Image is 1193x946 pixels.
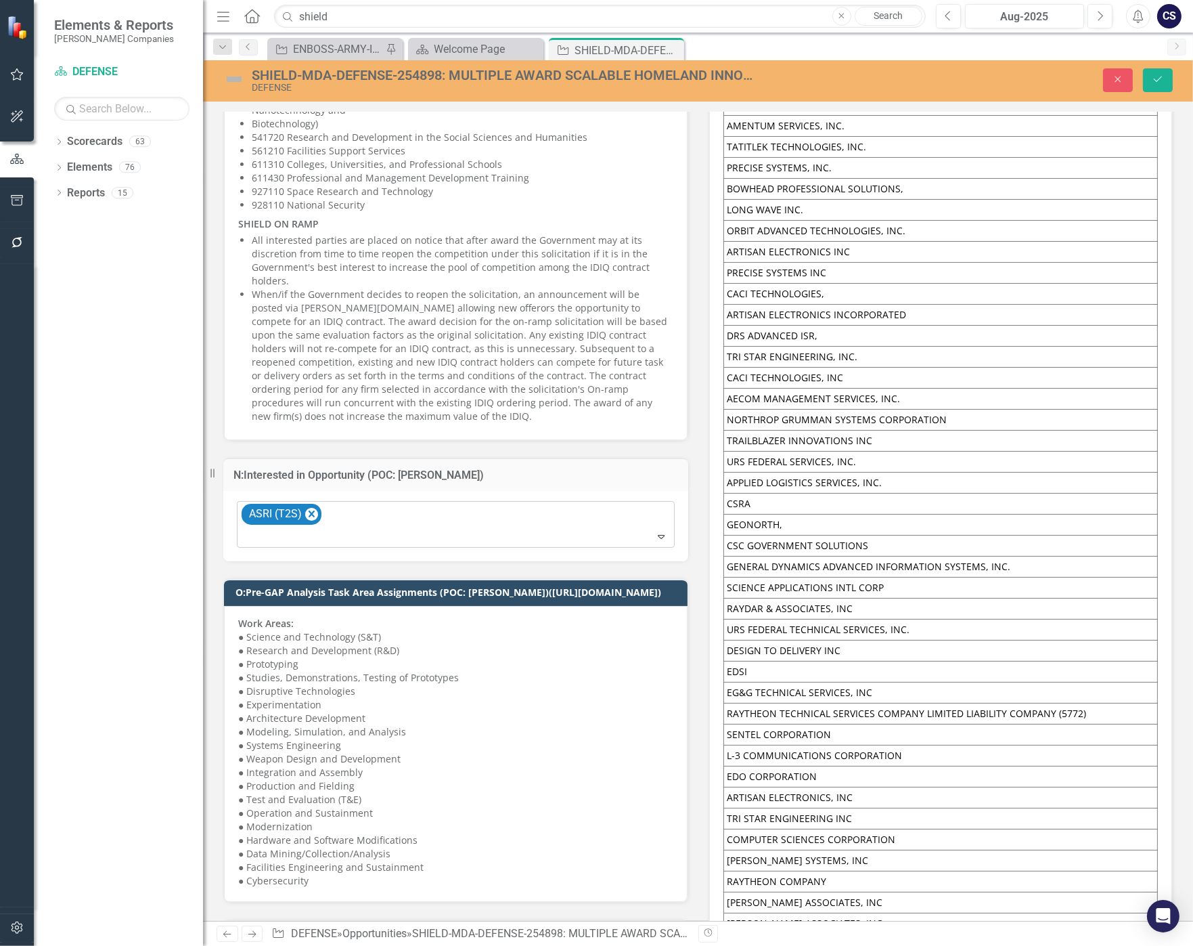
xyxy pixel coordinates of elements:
[723,893,1158,913] td: [PERSON_NAME] ASSOCIATES, INC
[238,617,294,630] strong: Work Areas:
[342,927,407,940] a: Opportunities
[723,389,1158,410] td: AECOM MANAGEMENT SERVICES, INC.
[723,767,1158,788] td: EDO CORPORATION
[723,452,1158,473] td: URS FEDERAL SERVICES, INC.
[723,116,1158,137] td: AMENTUM SERVICES, INC.
[252,83,753,93] div: DEFENSE
[723,200,1158,221] td: LONG WAVE INC.
[723,830,1158,851] td: COMPUTER SCIENCES CORPORATION
[723,872,1158,893] td: RAYTHEON COMPANY
[723,410,1158,431] td: NORTHROP GRUMMAN SYSTEMS CORPORATION
[723,242,1158,263] td: ARTISAN ELECTRONICS INC
[723,263,1158,284] td: PRECISE SYSTEMS INC
[723,473,1158,494] td: APPLIED LOGISTICS SERVICES, INC.
[112,187,133,198] div: 15
[252,234,673,288] p: All interested parties are placed on notice that after award the Government may at its discretion...
[575,42,681,59] div: SHIELD-MDA-DEFENSE-254898: MULTIPLE AWARD SCALABLE HOMELAND INNOVATIVE ENTERPRISE LAYERED DEFENSE...
[723,725,1158,746] td: SENTEL CORPORATION
[67,160,112,175] a: Elements
[723,137,1158,158] td: TATITLEK TECHNOLOGIES, INC.
[723,536,1158,557] td: CSC GOVERNMENT SOLUTIONS
[723,515,1158,536] td: GEONORTH,
[54,64,189,80] a: DEFENSE
[723,368,1158,389] td: CACI TECHNOLOGIES, INC
[305,508,318,521] div: Remove ASRI (T2S)
[274,5,926,28] input: Search ClearPoint...
[723,158,1158,179] td: PRECISE SYSTEMS, INC.
[252,68,753,83] div: SHIELD-MDA-DEFENSE-254898: MULTIPLE AWARD SCALABLE HOMELAND INNOVATIVE ENTERPRISE LAYERED DEFENSE...
[723,284,1158,305] td: CACI TECHNOLOGIES,
[723,347,1158,368] td: TRI STAR ENGINEERING, INC.
[723,641,1158,662] td: DESIGN TO DELIVERY INC
[252,288,673,423] p: When/if the Government decides to reopen the solicitation, an announcement will be posted via [PE...
[67,134,122,150] a: Scorecards
[119,162,141,173] div: 76
[54,17,174,33] span: Elements & Reports
[238,617,673,888] p: ● Science and Technology (S&T) ● Research and Development (R&D) ● Prototyping ● Studies, Demonstr...
[233,469,678,481] h3: N:Interested in Opportunity (POC: [PERSON_NAME])
[291,927,337,940] a: DEFENSE
[723,578,1158,599] td: SCIENCE APPLICATIONS INTL CORP
[252,198,673,212] p: 928110 National Security
[723,221,1158,242] td: ORBIT ADVANCED TECHNOLOGIES, INC.
[1147,900,1179,932] div: Open Intercom Messenger
[723,326,1158,347] td: DRS ADVANCED ISR,
[238,217,319,230] strong: SHIELD ON RAMP
[723,809,1158,830] td: TRI STAR ENGINEERING INC
[271,41,382,58] a: ENBOSS-ARMY-ITES3 SB-221122 (Army National Guard ENBOSS Support Service Sustainment, Enhancement,...
[723,179,1158,200] td: BOWHEAD PROFESSIONAL SOLUTIONS,
[723,851,1158,872] td: [PERSON_NAME] SYSTEMS, INC
[723,913,1158,934] td: [PERSON_NAME] ASSOCIATES, INC
[223,68,245,90] img: Not Defined
[54,97,189,121] input: Search Below...
[129,136,151,148] div: 63
[723,788,1158,809] td: ARTISAN ELECTRONICS, INC
[411,41,540,58] a: Welcome Page
[67,186,105,201] a: Reports
[6,15,31,40] img: ClearPoint Strategy
[723,620,1158,641] td: URS FEDERAL TECHNICAL SERVICES, INC.
[723,599,1158,620] td: RAYDAR & ASSOCIATES, INC
[723,662,1158,683] td: EDSI
[723,431,1158,452] td: TRAILBLAZER INNOVATIONS INC
[252,158,673,171] p: 611310 Colleges, Universities, and Professional Schools
[252,131,673,144] p: 541720 Research and Development in the Social Sciences and Humanities
[727,560,1154,574] div: GENERAL DYNAMICS ADVANCED INFORMATION SYSTEMS, INC.
[245,504,304,524] div: ASRI (T2S)
[723,746,1158,767] td: L-3 COMMUNICATIONS CORPORATION
[434,41,540,58] div: Welcome Page
[727,707,1154,721] div: RAYTHEON TECHNICAL SERVICES COMPANY LIMITED LIABILITY COMPANY (5772)
[235,587,681,597] h3: O:Pre-GAP Analysis Task Area Assignments (POC: [PERSON_NAME])([URL][DOMAIN_NAME])
[293,41,382,58] div: ENBOSS-ARMY-ITES3 SB-221122 (Army National Guard ENBOSS Support Service Sustainment, Enhancement,...
[54,33,174,44] small: [PERSON_NAME] Companies
[965,4,1084,28] button: Aug-2025
[970,9,1079,25] div: Aug-2025
[723,305,1158,326] td: ARTISAN ELECTRONICS INCORPORATED
[271,926,688,942] div: » »
[723,494,1158,515] td: CSRA
[723,683,1158,704] td: EG&G TECHNICAL SERVICES, INC
[855,7,922,26] a: Search
[252,117,673,131] p: Biotechnology)
[252,185,673,198] p: 927110 Space Research and Technology
[252,171,673,185] p: 611430 Professional and Management Development Training
[1157,4,1181,28] button: CS
[252,144,673,158] p: 561210 Facilities Support Services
